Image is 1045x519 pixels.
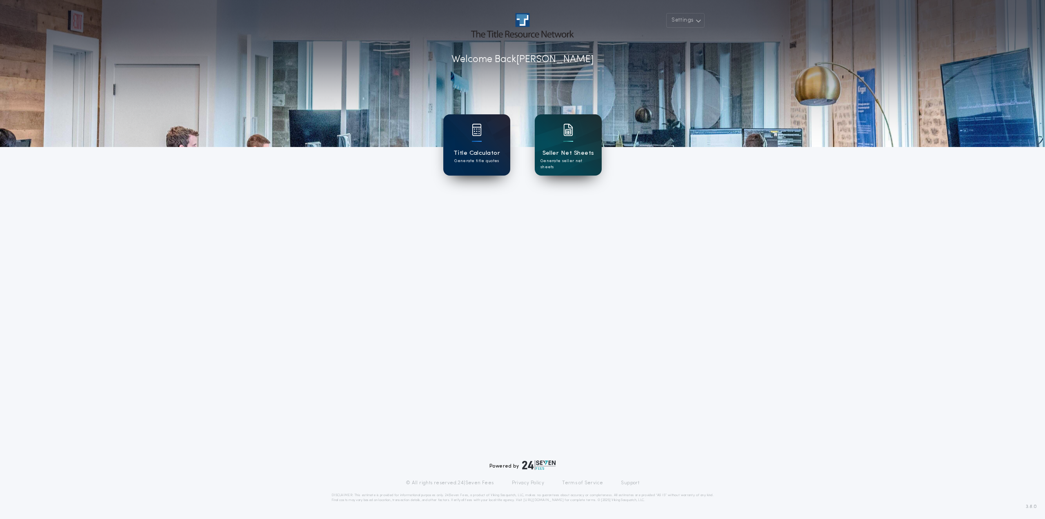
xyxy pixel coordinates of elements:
img: logo [522,460,556,470]
p: Welcome Back [PERSON_NAME] [451,52,594,67]
p: © All rights reserved. 24|Seven Fees [406,480,494,486]
button: Settings [666,13,705,28]
img: account-logo [471,13,574,38]
p: Generate seller net sheets [540,158,596,170]
a: Privacy Policy [512,480,545,486]
div: Powered by [489,460,556,470]
p: Generate title quotes [454,158,499,164]
img: card icon [563,124,573,136]
h1: Title Calculator [454,149,500,158]
a: card iconSeller Net SheetsGenerate seller net sheets [535,114,602,176]
p: DISCLAIMER: This estimate is provided for informational purposes only. 24|Seven Fees, a product o... [331,493,714,503]
a: Support [621,480,639,486]
a: card iconTitle CalculatorGenerate title quotes [443,114,510,176]
span: 3.8.0 [1026,503,1037,510]
a: Terms of Service [562,480,603,486]
img: card icon [472,124,482,136]
h1: Seller Net Sheets [543,149,594,158]
a: [URL][DOMAIN_NAME] [523,499,564,502]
